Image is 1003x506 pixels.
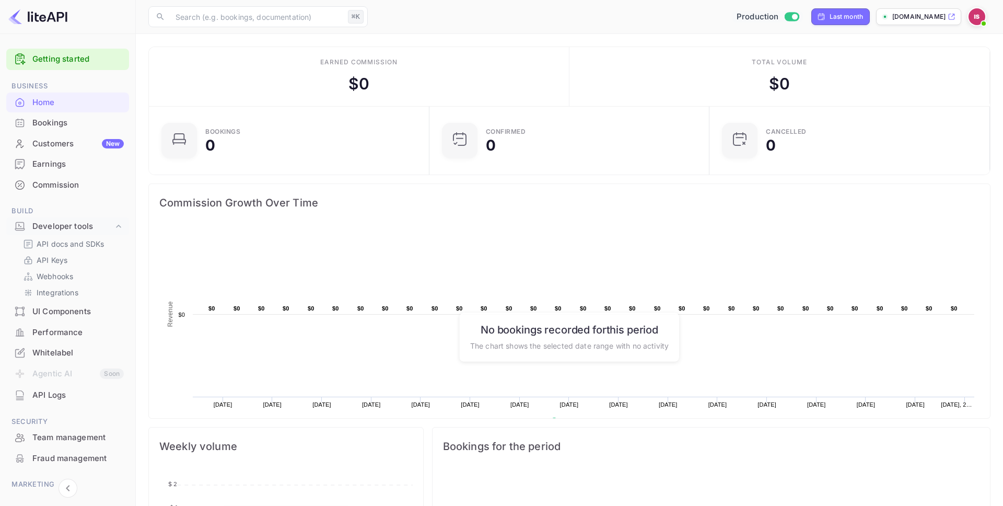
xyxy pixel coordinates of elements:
div: Team management [32,432,124,444]
span: Production [737,11,779,23]
text: $0 [308,305,314,312]
text: [DATE] [906,401,925,408]
text: $0 [530,305,537,312]
input: Search (e.g. bookings, documentation) [169,6,344,27]
div: CustomersNew [6,134,129,154]
div: Earnings [32,158,124,170]
a: Getting started [32,53,124,65]
div: Fraud management [32,453,124,465]
div: Last month [830,12,864,21]
span: Bookings for the period [443,438,979,455]
text: $0 [951,305,958,312]
text: $0 [332,305,339,312]
text: [DATE] [263,401,282,408]
div: Click to change the date range period [811,8,870,25]
span: Commission Growth Over Time [159,194,979,211]
text: $0 [234,305,240,312]
text: $0 [580,305,587,312]
text: [DATE] [659,401,678,408]
text: $0 [258,305,265,312]
a: API Keys [23,255,121,266]
text: $0 [357,305,364,312]
div: New [102,139,124,148]
div: $ 0 [769,72,790,96]
div: UI Components [6,302,129,322]
div: Integrations [19,285,125,300]
div: Team management [6,428,129,448]
text: $0 [679,305,685,312]
text: $0 [654,305,661,312]
img: LiteAPI logo [8,8,67,25]
text: [DATE] [214,401,232,408]
a: API Logs [6,385,129,405]
text: $0 [852,305,858,312]
p: API docs and SDKs [37,238,104,249]
div: Developer tools [6,217,129,236]
a: Performance [6,323,129,342]
div: Commission [32,179,124,191]
text: $0 [827,305,834,312]
span: Weekly volume [159,438,413,455]
div: 0 [766,138,776,153]
div: Bookings [6,113,129,133]
a: Integrations [23,287,121,298]
img: Idan Solimani [969,8,985,25]
div: UI Components [32,306,124,318]
div: ⌘K [348,10,364,24]
text: $0 [456,305,463,312]
a: Bookings [6,113,129,132]
div: API docs and SDKs [19,236,125,251]
div: 0 [486,138,496,153]
div: Getting started [6,49,129,70]
text: $0 [382,305,389,312]
a: CustomersNew [6,134,129,153]
span: Security [6,416,129,428]
div: 0 [205,138,215,153]
text: $0 [208,305,215,312]
button: Collapse navigation [59,479,77,498]
text: Revenue [167,301,174,327]
text: $0 [406,305,413,312]
div: Webhooks [19,269,125,284]
text: $0 [178,312,185,318]
div: Whitelabel [6,343,129,363]
text: [DATE] [412,401,430,408]
text: Revenue [561,418,588,425]
div: Total volume [752,57,808,67]
div: CANCELLED [766,129,807,135]
a: Home [6,93,129,112]
p: The chart shows the selected date range with no activity [470,340,669,351]
div: API Logs [32,389,124,401]
p: [DOMAIN_NAME] [892,12,946,21]
text: $0 [777,305,784,312]
div: Whitelabel [32,347,124,359]
text: $0 [703,305,710,312]
text: [DATE] [312,401,331,408]
div: $ 0 [348,72,369,96]
text: $0 [481,305,487,312]
a: Fraud management [6,448,129,468]
span: Marketing [6,479,129,490]
div: Performance [6,323,129,343]
div: API Logs [6,385,129,406]
a: Webhooks [23,271,121,282]
text: $0 [753,305,760,312]
div: API Keys [19,252,125,268]
h6: No bookings recorded for this period [470,323,669,336]
span: Business [6,80,129,92]
div: Performance [32,327,124,339]
div: Confirmed [486,129,526,135]
div: Commission [6,175,129,195]
div: Home [32,97,124,109]
text: $0 [283,305,289,312]
text: [DATE] [461,401,480,408]
a: UI Components [6,302,129,321]
text: $0 [555,305,562,312]
div: Bookings [32,117,124,129]
a: Earnings [6,154,129,174]
div: Fraud management [6,448,129,469]
text: $0 [506,305,512,312]
a: Team management [6,428,129,447]
span: Build [6,205,129,217]
text: $0 [604,305,611,312]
